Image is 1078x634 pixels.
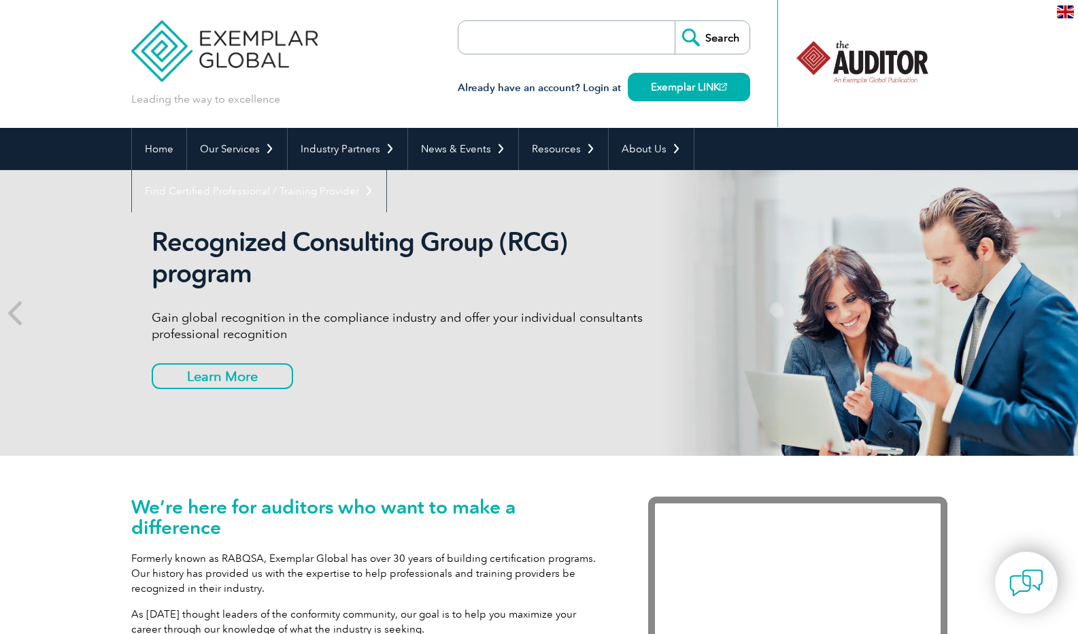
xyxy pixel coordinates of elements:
[131,551,607,596] p: Formerly known as RABQSA, Exemplar Global has over 30 years of building certification programs. O...
[628,73,750,101] a: Exemplar LINK
[1057,5,1074,18] img: en
[720,83,727,90] img: open_square.png
[132,170,386,212] a: Find Certified Professional / Training Provider
[131,497,607,537] h1: We’re here for auditors who want to make a difference
[132,128,186,170] a: Home
[1009,566,1043,600] img: contact-chat.png
[288,128,407,170] a: Industry Partners
[675,21,749,54] input: Search
[609,128,694,170] a: About Us
[152,363,293,389] a: Learn More
[187,128,287,170] a: Our Services
[458,80,750,97] h3: Already have an account? Login at
[519,128,608,170] a: Resources
[152,310,662,342] p: Gain global recognition in the compliance industry and offer your individual consultants professi...
[131,92,280,107] p: Leading the way to excellence
[152,227,662,289] h2: Recognized Consulting Group (RCG) program
[408,128,518,170] a: News & Events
